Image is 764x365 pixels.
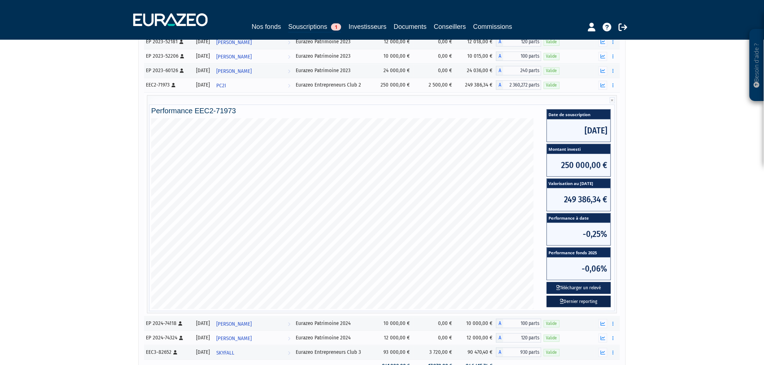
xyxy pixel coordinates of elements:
[173,350,177,355] i: [Français] Personne physique
[547,110,611,119] span: Date de souscription
[216,79,226,92] span: PC2I
[373,78,413,92] td: 250 000,00 €
[178,321,182,326] i: [Français] Personne physique
[373,49,413,63] td: 10 000,00 €
[544,82,560,89] span: Valide
[503,333,541,343] span: 120 parts
[496,37,503,47] span: A
[296,81,370,89] div: Eurazeo Entrepreneurs Club 2
[296,348,370,356] div: Eurazeo Entrepreneurs Club 3
[496,80,503,90] span: A
[547,223,611,245] span: -0,25%
[296,52,370,60] div: Eurazeo Patrimoine 2023
[544,349,560,356] span: Valide
[547,248,611,258] span: Performance fonds 2025
[413,331,456,345] td: 0,00 €
[496,80,541,90] div: A - Eurazeo Entrepreneurs Club 2
[288,346,291,360] i: Voir l'investisseur
[179,40,183,44] i: [Français] Personne physique
[213,331,294,345] a: [PERSON_NAME]
[503,66,541,75] span: 240 parts
[496,333,541,343] div: A - Eurazeo Patrimoine 2024
[503,52,541,61] span: 100 parts
[547,119,611,142] span: [DATE]
[288,65,291,78] i: Voir l'investisseur
[503,37,541,47] span: 120 parts
[216,36,252,49] span: [PERSON_NAME]
[195,334,211,342] div: [DATE]
[348,22,386,32] a: Investisseurs
[544,335,560,342] span: Valide
[503,348,541,357] span: 930 parts
[296,67,370,74] div: Eurazeo Patrimoine 2023
[547,144,611,154] span: Montant investi
[496,37,541,47] div: A - Eurazeo Patrimoine 2023
[434,22,466,32] a: Conseillers
[213,316,294,331] a: [PERSON_NAME]
[195,348,211,356] div: [DATE]
[456,49,496,63] td: 10 015,00 €
[496,52,503,61] span: A
[216,317,252,331] span: [PERSON_NAME]
[288,36,291,49] i: Voir l'investisseur
[146,334,190,342] div: EP 2024-74324
[180,69,184,73] i: [Français] Personne physique
[496,333,503,343] span: A
[288,332,291,345] i: Voir l'investisseur
[544,53,560,60] span: Valide
[331,23,341,31] span: 1
[496,52,541,61] div: A - Eurazeo Patrimoine 2023
[456,345,496,360] td: 90 470,40 €
[503,319,541,328] span: 100 parts
[496,66,503,75] span: A
[213,345,294,360] a: SKYFALL
[373,35,413,49] td: 12 000,00 €
[547,282,611,294] button: Télécharger un relevé
[496,319,503,328] span: A
[456,316,496,331] td: 10 000,00 €
[146,348,190,356] div: EEC3-82652
[547,188,611,211] span: 249 386,34 €
[456,78,496,92] td: 249 386,34 €
[213,49,294,63] a: [PERSON_NAME]
[496,348,503,357] span: A
[195,38,211,45] div: [DATE]
[213,35,294,49] a: [PERSON_NAME]
[180,54,184,58] i: [Français] Personne physique
[544,67,560,74] span: Valide
[753,33,761,98] p: Besoin d'aide ?
[544,39,560,45] span: Valide
[146,52,190,60] div: EP 2023-52206
[288,50,291,63] i: Voir l'investisseur
[216,346,234,360] span: SKYFALL
[547,214,611,223] span: Performance à date
[456,63,496,78] td: 24 036,00 €
[373,345,413,360] td: 93 000,00 €
[213,78,294,92] a: PC2I
[373,331,413,345] td: 12 000,00 €
[373,316,413,331] td: 10 000,00 €
[456,35,496,49] td: 12 018,00 €
[146,320,190,327] div: EP 2024-74118
[296,334,370,342] div: Eurazeo Patrimoine 2024
[413,49,456,63] td: 0,00 €
[133,13,208,26] img: 1732889491-logotype_eurazeo_blanc_rvb.png
[216,65,252,78] span: [PERSON_NAME]
[394,22,427,32] a: Documents
[296,38,370,45] div: Eurazeo Patrimoine 2023
[413,345,456,360] td: 3 720,00 €
[547,179,611,189] span: Valorisation au [DATE]
[473,22,512,32] a: Commissions
[146,67,190,74] div: EP 2023-60126
[195,52,211,60] div: [DATE]
[503,80,541,90] span: 2 360,272 parts
[146,81,190,89] div: EEC2-71973
[413,35,456,49] td: 0,00 €
[195,81,211,89] div: [DATE]
[288,317,291,331] i: Voir l'investisseur
[288,22,341,33] a: Souscriptions1
[216,332,252,345] span: [PERSON_NAME]
[413,78,456,92] td: 2 500,00 €
[216,50,252,63] span: [PERSON_NAME]
[496,319,541,328] div: A - Eurazeo Patrimoine 2024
